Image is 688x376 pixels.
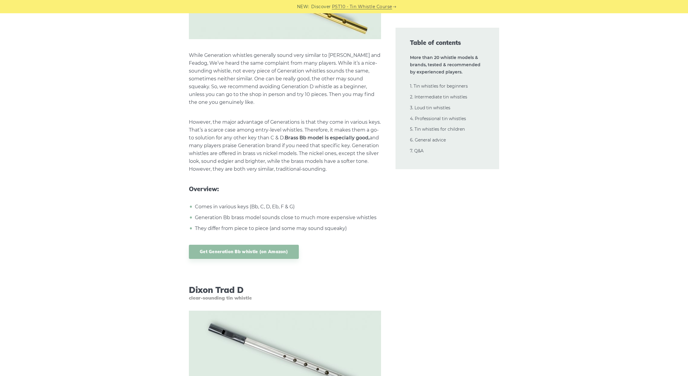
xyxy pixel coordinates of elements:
[410,55,480,75] strong: More than 20 whistle models & brands, tested & recommended by experienced players.
[189,295,381,301] span: clear-sounding tin whistle
[285,135,370,141] strong: Brass Bb model is especially good,
[189,245,299,259] a: Get Generation Bb whistle (on Amazon)
[410,39,485,47] span: Table of contents
[297,3,309,10] span: NEW:
[410,137,446,143] a: 6. General advice
[410,126,465,132] a: 5. Tin whistles for children
[410,116,466,121] a: 4. Professional tin whistles
[189,51,381,106] p: While Generation whistles generally sound very similar to [PERSON_NAME] and Feadog, We’ve heard t...
[189,185,381,193] span: Overview:
[332,3,392,10] a: PST10 - Tin Whistle Course
[410,148,424,154] a: 7. Q&A
[311,3,331,10] span: Discover
[193,214,381,222] li: Generation Bb brass model sounds close to much more expensive whistles
[189,118,381,173] p: However, the major advantage of Generations is that they come in various keys. That’s a scarce ca...
[410,83,468,89] a: 1. Tin whistles for beginners
[410,94,467,100] a: 2. Intermediate tin whistles
[193,203,381,211] li: Comes in various keys (Bb, C, D, Eb, F & G)
[193,225,381,232] li: They differ from piece to piece (and some may sound squeaky)
[189,285,381,301] h3: Dixon Trad D
[410,105,450,110] a: 3. Loud tin whistles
